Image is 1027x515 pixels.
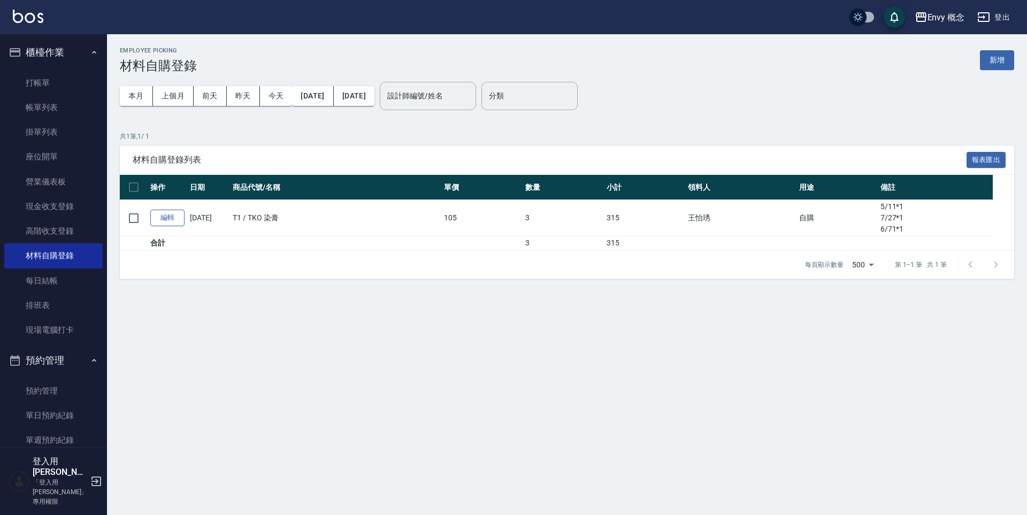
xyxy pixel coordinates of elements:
[523,200,604,236] td: 3
[4,144,103,169] a: 座位開單
[4,293,103,318] a: 排班表
[878,200,993,236] td: 5/11*1 7/27*1 6/71*1
[980,55,1014,65] a: 新增
[120,58,197,73] h3: 材料自購登錄
[4,95,103,120] a: 帳單列表
[796,200,878,236] td: 自購
[884,6,905,28] button: save
[230,200,441,236] td: T1 / TKO 染膏
[120,132,1014,141] p: 共 1 筆, 1 / 1
[4,268,103,293] a: 每日結帳
[848,250,878,279] div: 500
[4,170,103,194] a: 營業儀表板
[4,347,103,374] button: 預約管理
[523,175,604,200] th: 數量
[441,175,523,200] th: 單價
[4,318,103,342] a: 現場電腦打卡
[4,120,103,144] a: 掛單列表
[150,210,185,226] a: 編輯
[120,47,197,54] h2: Employee Picking
[148,236,187,250] td: 合計
[153,86,194,106] button: 上個月
[441,200,523,236] td: 105
[4,379,103,403] a: 預約管理
[895,260,947,270] p: 第 1–1 筆 共 1 筆
[187,175,230,200] th: 日期
[967,152,1006,168] button: 報表匯出
[227,86,260,106] button: 昨天
[685,175,796,200] th: 領料人
[4,403,103,428] a: 單日預約紀錄
[604,175,685,200] th: 小計
[4,71,103,95] a: 打帳單
[4,39,103,66] button: 櫃檯作業
[973,7,1014,27] button: 登出
[292,86,333,106] button: [DATE]
[13,10,43,23] img: Logo
[523,236,604,250] td: 3
[4,428,103,452] a: 單週預約紀錄
[604,236,685,250] td: 315
[33,478,87,506] p: 「登入用[PERSON_NAME]」專用權限
[796,175,878,200] th: 用途
[910,6,969,28] button: Envy 概念
[334,86,374,106] button: [DATE]
[878,175,993,200] th: 備註
[148,175,187,200] th: 操作
[604,200,685,236] td: 315
[805,260,844,270] p: 每頁顯示數量
[967,154,1006,164] a: 報表匯出
[260,86,293,106] button: 今天
[133,155,967,165] span: 材料自購登錄列表
[928,11,965,24] div: Envy 概念
[33,456,87,478] h5: 登入用[PERSON_NAME]
[980,50,1014,70] button: 新增
[230,175,441,200] th: 商品代號/名稱
[120,86,153,106] button: 本月
[4,219,103,243] a: 高階收支登錄
[4,194,103,219] a: 現金收支登錄
[4,243,103,268] a: 材料自購登錄
[685,200,796,236] td: 王怡琇
[194,86,227,106] button: 前天
[187,200,230,236] td: [DATE]
[9,471,30,492] img: Person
